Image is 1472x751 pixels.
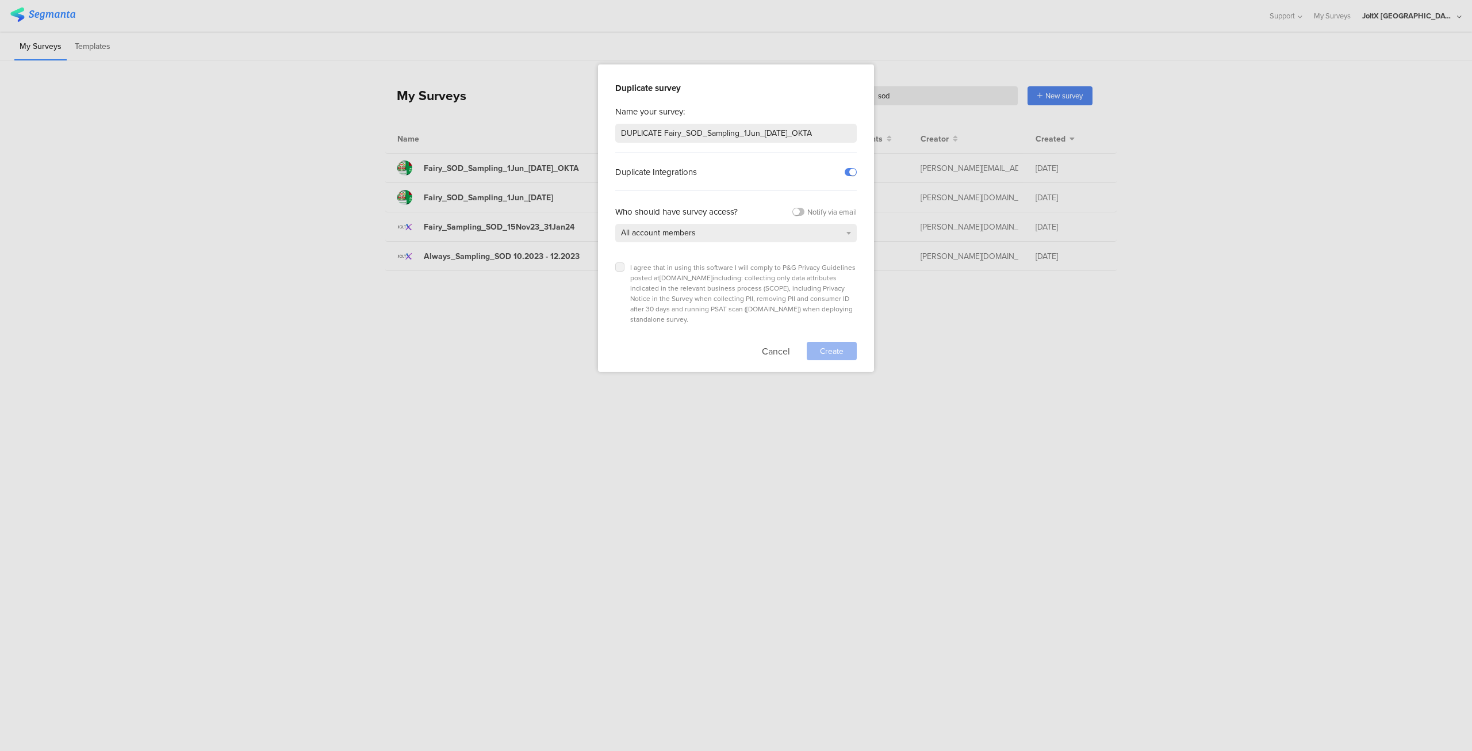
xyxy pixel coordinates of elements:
button: Cancel [762,342,790,360]
div: Who should have survey access? [615,205,738,218]
a: [DOMAIN_NAME] [746,304,799,314]
a: [DOMAIN_NAME] [660,273,712,283]
div: Duplicate survey [615,82,857,94]
div: Name your survey: [615,105,857,118]
sg-field-title: Duplicate Integrations [615,166,697,178]
span: I agree that in using this software I will comply to P&G Privacy Guidelines posted at including: ... [630,262,856,325]
div: Notify via email [807,207,857,218]
span: All account members [621,227,696,239]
